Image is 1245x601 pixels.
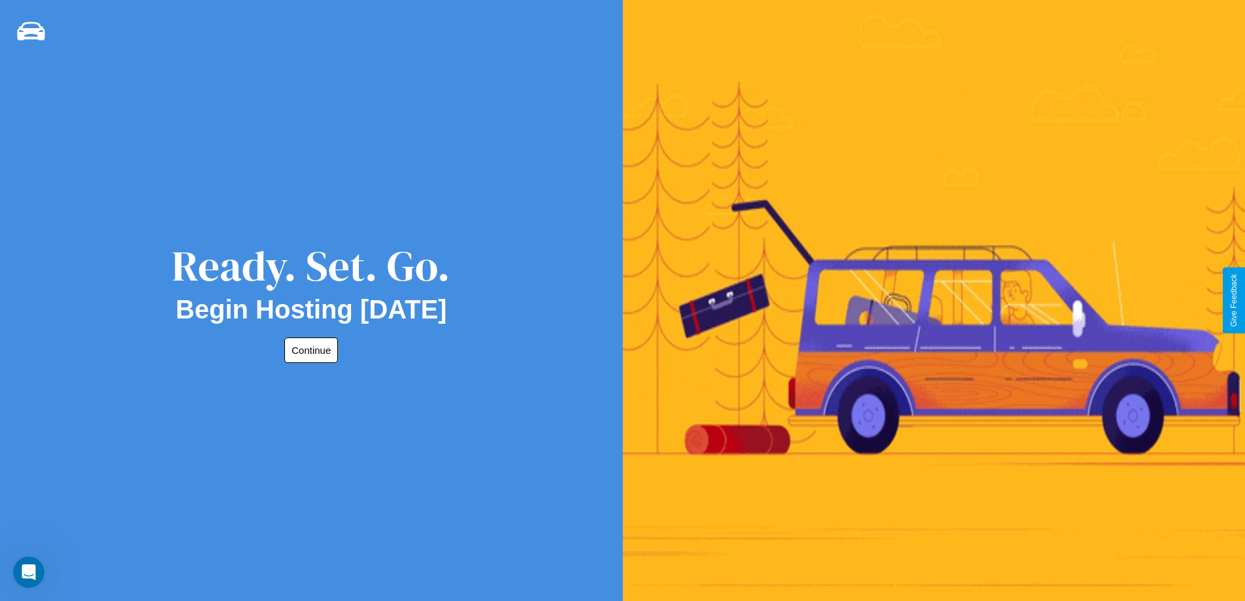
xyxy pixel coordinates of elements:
[1229,274,1238,327] div: Give Feedback
[176,295,447,324] h2: Begin Hosting [DATE]
[172,237,450,295] div: Ready. Set. Go.
[13,557,44,588] iframe: Intercom live chat
[284,337,338,363] button: Continue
